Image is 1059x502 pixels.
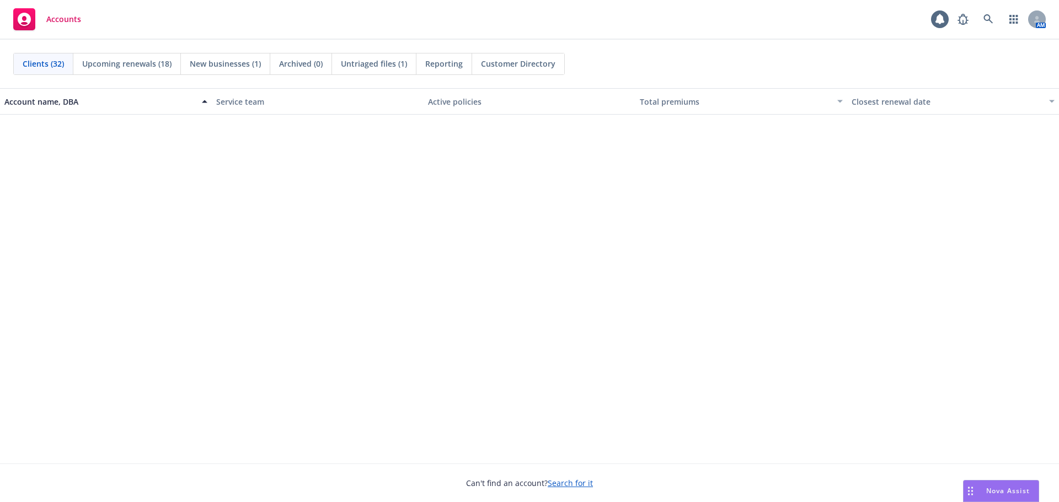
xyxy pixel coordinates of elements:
span: Nova Assist [986,486,1030,495]
button: Service team [212,88,424,115]
div: Account name, DBA [4,96,195,107]
div: Drag to move [964,481,977,501]
span: Customer Directory [481,58,555,69]
span: Can't find an account? [466,477,593,489]
div: Service team [216,96,419,107]
span: Clients (32) [23,58,64,69]
button: Total premiums [635,88,847,115]
a: Search [977,8,999,30]
div: Total premiums [640,96,831,107]
span: Reporting [425,58,463,69]
div: Active policies [428,96,631,107]
span: Archived (0) [279,58,323,69]
a: Search for it [548,478,593,488]
button: Closest renewal date [847,88,1059,115]
button: Nova Assist [963,480,1039,502]
div: Closest renewal date [852,96,1042,107]
span: Accounts [46,15,81,24]
a: Accounts [9,4,85,35]
button: Active policies [424,88,635,115]
span: Untriaged files (1) [341,58,407,69]
a: Switch app [1003,8,1025,30]
span: New businesses (1) [190,58,261,69]
span: Upcoming renewals (18) [82,58,172,69]
a: Report a Bug [952,8,974,30]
